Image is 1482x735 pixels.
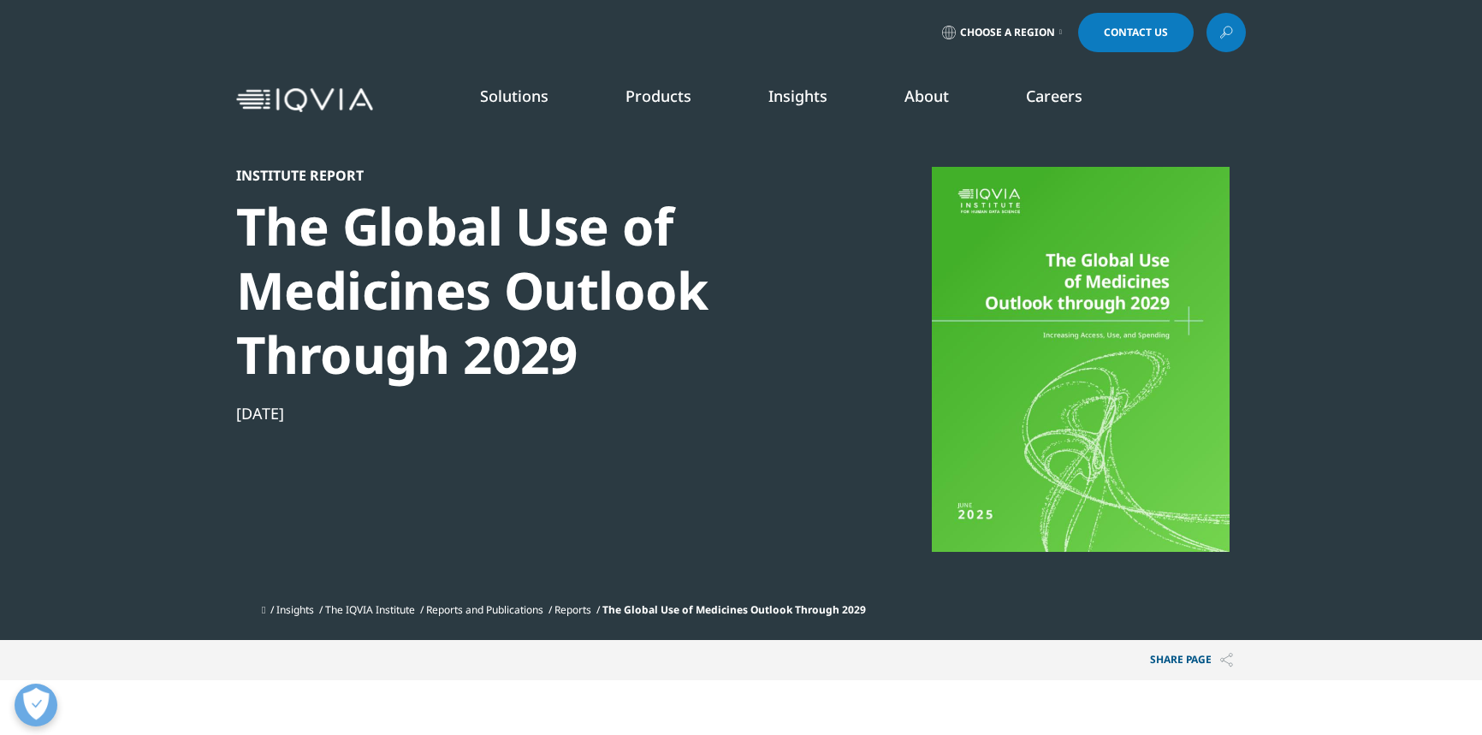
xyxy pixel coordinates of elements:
[236,194,823,387] div: The Global Use of Medicines Outlook Through 2029
[236,403,823,424] div: [DATE]
[1026,86,1082,106] a: Careers
[325,602,415,617] a: The IQVIA Institute
[960,26,1055,39] span: Choose a Region
[15,684,57,726] button: Open Preferences
[554,602,591,617] a: Reports
[904,86,949,106] a: About
[1220,653,1233,667] img: Share PAGE
[1078,13,1194,52] a: Contact Us
[236,167,823,184] div: Institute Report
[625,86,691,106] a: Products
[1104,27,1168,38] span: Contact Us
[426,602,543,617] a: Reports and Publications
[380,60,1246,140] nav: Primary
[276,602,314,617] a: Insights
[768,86,827,106] a: Insights
[1137,640,1246,680] p: Share PAGE
[480,86,548,106] a: Solutions
[1137,640,1246,680] button: Share PAGEShare PAGE
[236,88,373,113] img: IQVIA Healthcare Information Technology and Pharma Clinical Research Company
[602,602,866,617] span: The Global Use of Medicines Outlook Through 2029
